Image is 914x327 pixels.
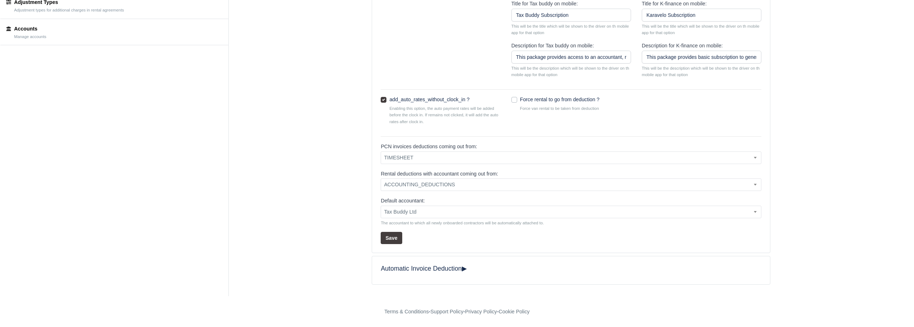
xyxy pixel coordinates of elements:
small: Manage accounts [14,34,46,39]
small: This will be the description which will be shown to the driver on th mobile app for that option [511,65,631,78]
div: - - - [252,308,662,316]
button: Save [381,232,402,244]
a: Terms & Conditions [384,309,428,314]
span: ACCOUNTING_DEDUCTIONS [381,178,761,191]
a: Privacy Policy [465,309,497,314]
label: PCN invoices deductions coming out from: [381,143,477,151]
a: Support Policy [431,309,464,314]
a: Cookie Policy [498,309,529,314]
label: Rental deductions with accountant coming out from: [381,170,498,178]
iframe: Chat Widget [785,244,914,327]
span: ACCOUNTING_DEDUCTIONS [381,180,761,189]
span: Tax Buddy Ltd [381,206,761,218]
small: This will be the title which will be shown to the driver on th mobile app for that option [642,23,761,36]
span: ▶ [462,265,467,272]
label: Description for Tax buddy on mobile: [511,42,594,50]
a: Accounts Manage accounts [0,19,228,45]
small: Force van rental to be taken from deduction [520,105,631,112]
div: Accounts [14,25,46,33]
label: Default accountant: [381,197,425,205]
span: TIMESHEET [381,151,761,164]
label: Description for K-finance on mobile: [642,42,723,50]
small: This will be the description which will be shown to the driver on th mobile app for that option [642,65,761,78]
small: Adjustment types for additional charges in rental agreements [14,8,124,13]
small: The accountant to which all newly onboarded contractors will be automatically attached to. [381,220,761,226]
label: Force rental to go from deduction ? [520,95,600,104]
span: Tax Buddy Ltd [381,207,761,216]
small: Enabling this option, the auto payment rates will be added before the clock in. If remains not cl... [389,105,500,125]
span: TIMESHEET [381,153,761,162]
h5: Automatic Invoice Deduction [381,265,761,272]
label: add_auto_rates_without_clock_in ? [389,95,469,104]
small: This will be the title which will be shown to the driver on th mobile app for that option [511,23,631,36]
